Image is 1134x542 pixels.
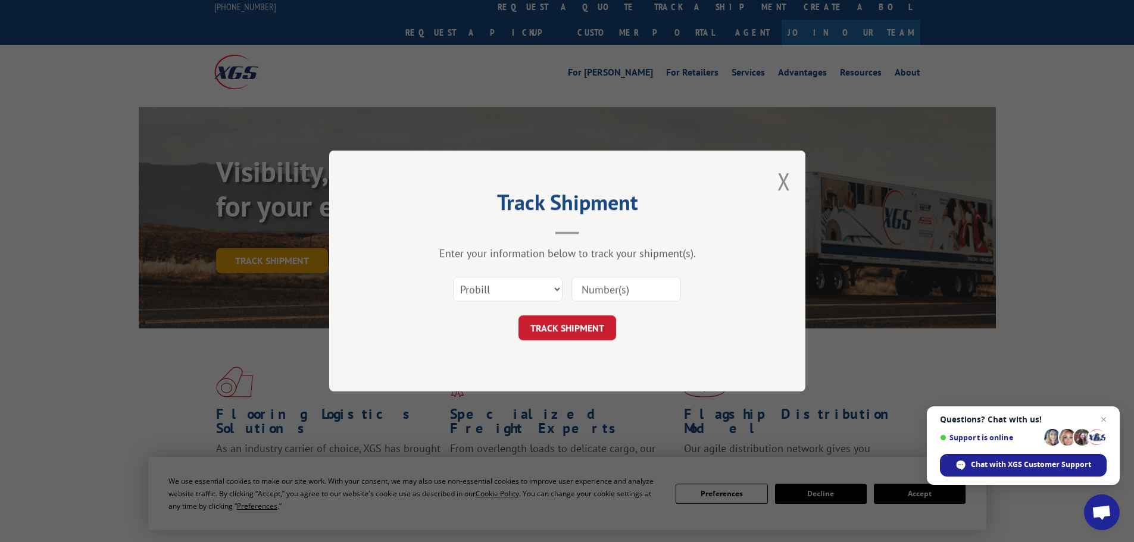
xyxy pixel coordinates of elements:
[389,194,746,217] h2: Track Shipment
[571,277,681,302] input: Number(s)
[389,246,746,260] div: Enter your information below to track your shipment(s).
[518,315,616,340] button: TRACK SHIPMENT
[971,459,1091,470] span: Chat with XGS Customer Support
[940,415,1107,424] span: Questions? Chat with us!
[777,165,791,197] button: Close modal
[1084,494,1120,530] div: Open chat
[940,454,1107,477] div: Chat with XGS Customer Support
[940,433,1040,442] span: Support is online
[1096,412,1111,427] span: Close chat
